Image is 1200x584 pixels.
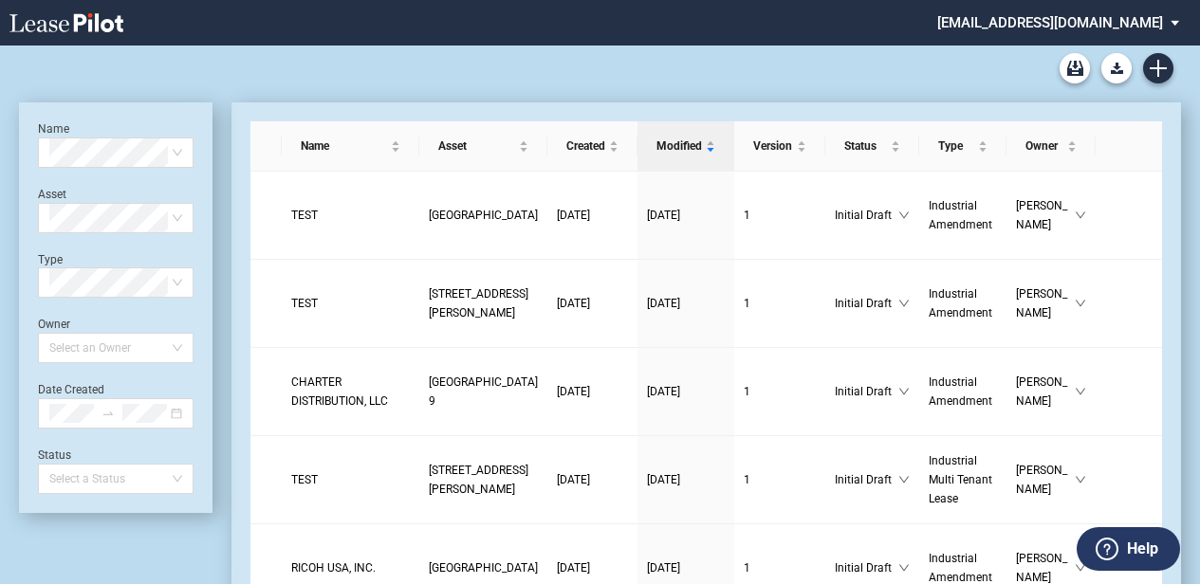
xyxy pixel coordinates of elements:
[1025,137,1064,155] span: Owner
[1101,53,1132,83] button: Download Blank Form
[835,294,898,313] span: Initial Draft
[835,558,898,577] span: Initial Draft
[929,375,992,408] span: Industrial Amendment
[929,373,997,411] a: Industrial Amendment
[744,558,816,577] a: 1
[38,188,66,201] label: Asset
[291,297,318,310] span: TEST
[835,470,898,489] span: Initial Draft
[929,552,992,584] span: Industrial Amendment
[1075,386,1086,397] span: down
[429,558,538,577] a: [GEOGRAPHIC_DATA]
[291,373,410,411] a: CHARTER DISTRIBUTION, LLC
[429,464,528,496] span: 100 Anderson Avenue
[929,196,997,234] a: Industrial Amendment
[557,206,628,225] a: [DATE]
[744,382,816,401] a: 1
[102,407,115,420] span: swap-right
[744,385,750,398] span: 1
[919,121,1006,172] th: Type
[734,121,825,172] th: Version
[38,383,104,396] label: Date Created
[647,209,680,222] span: [DATE]
[291,294,410,313] a: TEST
[898,562,910,574] span: down
[835,206,898,225] span: Initial Draft
[744,294,816,313] a: 1
[744,209,750,222] span: 1
[38,448,71,462] label: Status
[429,209,538,222] span: Ontario Pacific Business Center
[1016,461,1076,499] span: [PERSON_NAME]
[291,470,410,489] a: TEST
[38,318,70,331] label: Owner
[898,298,910,309] span: down
[38,253,63,266] label: Type
[547,121,637,172] th: Created
[929,284,997,322] a: Industrial Amendment
[647,558,725,577] a: [DATE]
[429,287,528,319] span: 100 Anderson Avenue
[429,206,538,225] a: [GEOGRAPHIC_DATA]
[656,137,702,155] span: Modified
[291,206,410,225] a: TEST
[929,451,997,508] a: Industrial Multi Tenant Lease
[1075,298,1086,309] span: down
[291,473,318,486] span: TEST
[898,386,910,397] span: down
[929,199,992,231] span: Industrial Amendment
[38,122,69,136] label: Name
[744,206,816,225] a: 1
[557,470,628,489] a: [DATE]
[744,297,750,310] span: 1
[1077,527,1180,571] button: Help
[291,209,318,222] span: TEST
[1016,284,1076,322] span: [PERSON_NAME]
[1060,53,1090,83] a: Archive
[835,382,898,401] span: Initial Draft
[1016,196,1076,234] span: [PERSON_NAME]
[557,297,590,310] span: [DATE]
[647,473,680,486] span: [DATE]
[744,470,816,489] a: 1
[291,561,376,575] span: RICOH USA, INC.
[557,209,590,222] span: [DATE]
[557,382,628,401] a: [DATE]
[429,561,538,575] span: Dow Business Center
[898,474,910,485] span: down
[566,137,605,155] span: Created
[557,561,590,575] span: [DATE]
[647,297,680,310] span: [DATE]
[1016,373,1076,411] span: [PERSON_NAME]
[282,121,419,172] th: Name
[557,385,590,398] span: [DATE]
[429,375,538,408] span: Sierra Commerce Park Building 9
[1075,210,1086,221] span: down
[557,558,628,577] a: [DATE]
[419,121,547,172] th: Asset
[1006,121,1097,172] th: Owner
[753,137,793,155] span: Version
[647,382,725,401] a: [DATE]
[557,473,590,486] span: [DATE]
[825,121,919,172] th: Status
[929,454,992,505] span: Industrial Multi Tenant Lease
[301,137,387,155] span: Name
[1127,537,1158,561] label: Help
[929,287,992,319] span: Industrial Amendment
[1096,53,1137,83] md-menu: Download Blank Form List
[429,461,538,499] a: [STREET_ADDRESS][PERSON_NAME]
[438,137,515,155] span: Asset
[429,284,538,322] a: [STREET_ADDRESS][PERSON_NAME]
[1075,562,1086,574] span: down
[647,561,680,575] span: [DATE]
[102,407,115,420] span: to
[744,561,750,575] span: 1
[938,137,974,155] span: Type
[844,137,887,155] span: Status
[744,473,750,486] span: 1
[647,470,725,489] a: [DATE]
[647,206,725,225] a: [DATE]
[1075,474,1086,485] span: down
[291,558,410,577] a: RICOH USA, INC.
